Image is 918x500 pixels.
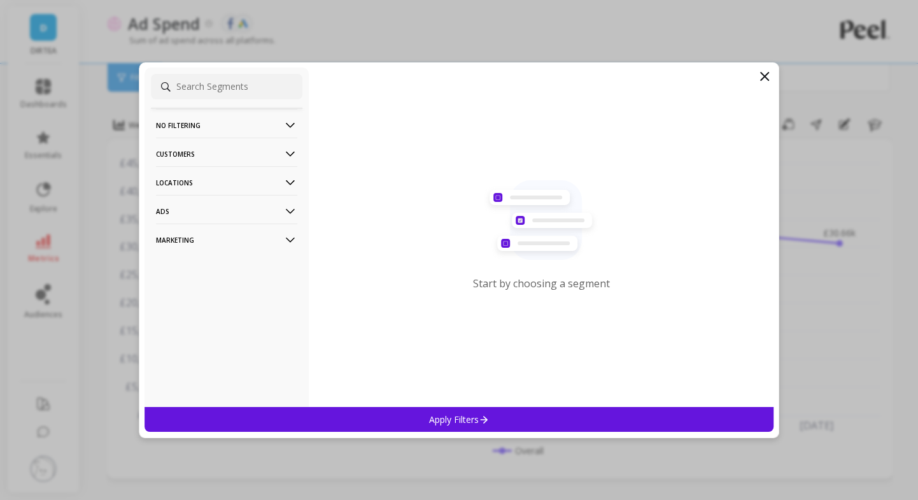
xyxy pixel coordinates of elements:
[473,276,610,290] p: Start by choosing a segment
[156,166,297,199] p: Locations
[156,224,297,256] p: Marketing
[156,109,297,141] p: No filtering
[156,138,297,170] p: Customers
[429,413,490,425] p: Apply Filters
[156,195,297,227] p: Ads
[151,74,302,99] input: Search Segments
